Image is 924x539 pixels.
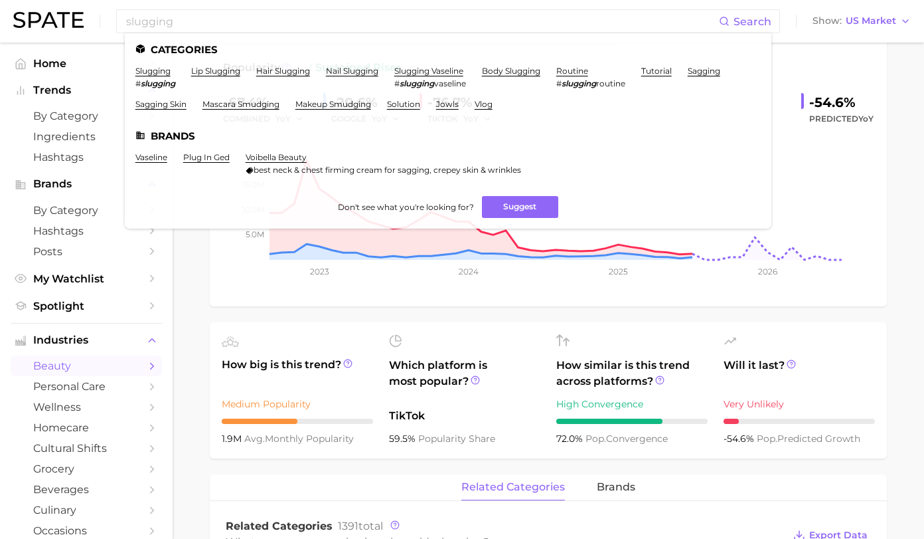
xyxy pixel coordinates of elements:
span: by Category [33,204,139,217]
a: Home [11,53,162,74]
span: best neck & chest firming cream for sagging, crepey skin & wrinkles [254,165,521,175]
span: occasions [33,524,139,537]
span: beauty [33,360,139,372]
a: by Category [11,106,162,126]
span: popularity share [418,433,495,445]
span: YoY [858,114,874,124]
span: total [338,520,383,532]
a: cultural shifts [11,438,162,459]
span: How similar is this trend across platforms? [556,358,708,389]
span: Brands [33,178,139,190]
a: sagging skin [135,99,187,109]
a: plug in ged [183,152,230,162]
li: Categories [135,44,761,55]
a: culinary [11,500,162,520]
span: Which platform is most popular? [389,358,540,401]
span: My Watchlist [33,272,139,285]
span: related categories [461,481,565,493]
span: # [556,78,562,88]
a: makeup smudging [295,99,371,109]
a: vaseline [135,152,167,162]
span: brands [597,481,635,493]
span: 72.0% [556,433,585,445]
div: 1 / 10 [724,419,875,424]
a: lip slugging [191,66,240,76]
a: My Watchlist [11,269,162,289]
a: voibella beauty [246,152,307,162]
a: mascara smudging [202,99,279,109]
tspan: 2023 [310,267,329,276]
span: # [135,78,141,88]
span: Search [733,15,771,28]
span: # [394,78,400,88]
a: routine [556,66,588,76]
a: personal care [11,376,162,397]
span: Hashtags [33,151,139,163]
abbr: popularity index [585,433,606,445]
div: Very Unlikely [724,396,875,412]
a: solution [387,99,420,109]
input: Search here for a brand, industry, or ingredient [125,10,719,33]
a: beverages [11,479,162,500]
button: Trends [11,80,162,100]
span: How big is this trend? [222,357,373,389]
a: slugging vaseline [394,66,463,76]
span: Don't see what you're looking for? [338,202,474,212]
span: personal care [33,380,139,393]
a: by Category [11,200,162,221]
span: -54.6% [724,433,757,445]
button: Brands [11,174,162,194]
button: Suggest [482,196,558,218]
div: High Convergence [556,396,708,412]
tspan: 2024 [459,267,479,276]
span: Ingredients [33,130,139,143]
span: US Market [846,17,896,25]
span: 59.5% [389,433,418,445]
a: beauty [11,356,162,376]
span: grocery [33,463,139,475]
a: Spotlight [11,296,162,316]
button: ShowUS Market [809,13,914,30]
span: routine [596,78,625,88]
span: Related Categories [226,520,333,532]
a: slugging [135,66,171,76]
span: cultural shifts [33,442,139,455]
abbr: average [244,433,265,445]
a: grocery [11,459,162,479]
span: Hashtags [33,225,139,237]
span: beverages [33,483,139,496]
span: Predicted [809,111,874,127]
span: homecare [33,421,139,434]
a: hair slugging [256,66,310,76]
abbr: popularity index [757,433,777,445]
a: Hashtags [11,147,162,167]
div: 5 / 10 [222,419,373,424]
a: vlog [475,99,493,109]
span: 1.9m [222,433,244,445]
a: tutorial [641,66,672,76]
span: Home [33,57,139,70]
span: Trends [33,84,139,96]
a: sagging [688,66,720,76]
a: Ingredients [11,126,162,147]
a: Posts [11,241,162,262]
span: 1391 [338,520,358,532]
span: Spotlight [33,300,139,312]
span: Industries [33,334,139,346]
span: wellness [33,401,139,413]
span: vaseline [434,78,466,88]
span: monthly popularity [244,433,354,445]
a: body slugging [482,66,540,76]
em: slugging [400,78,434,88]
span: Posts [33,245,139,258]
tspan: 2026 [758,267,777,276]
li: Brands [135,130,761,142]
div: 7 / 10 [556,419,708,424]
span: culinary [33,504,139,516]
span: TikTok [389,408,540,424]
tspan: 2025 [609,267,628,276]
span: predicted growth [757,433,860,445]
span: Will it last? [724,358,875,389]
div: -54.6% [809,92,874,113]
a: homecare [11,417,162,438]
